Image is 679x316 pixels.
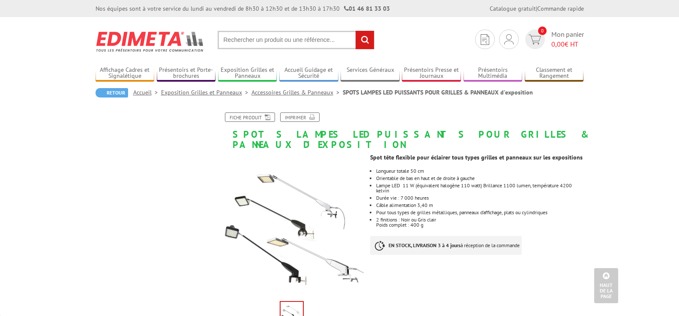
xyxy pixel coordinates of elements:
[376,168,583,174] li: Longueur totale 50 cm
[490,5,536,12] a: Catalogue gratuit
[551,40,565,48] span: 0,00
[490,4,584,13] div: |
[96,26,205,57] img: Edimeta
[376,203,583,208] li: Câble alimentation 3,40 m
[370,236,522,255] p: à réception de la commande
[551,30,584,49] span: Mon panier
[525,66,584,80] a: Classement et Rangement
[376,210,583,215] li: Pour tous types de grilles métalliques, panneaux d’affichage, plats ou cylindriques
[344,5,390,12] strong: 01 46 81 33 03
[376,195,583,201] li: Durée vie : 7 000 heures
[376,176,583,181] li: Orientable de bas en haut et de droite à gauche
[537,5,584,12] a: Commande rapide
[279,66,338,80] a: Accueil Guidage et Sécurité
[96,4,390,13] div: Nos équipes sont à votre service du lundi au vendredi de 8h30 à 12h30 et de 13h30 à 17h30
[157,66,216,80] a: Présentoirs et Porte-brochures
[225,112,275,122] a: Fiche produit
[280,112,320,122] a: Imprimer
[529,35,541,44] img: devis rapide
[213,112,590,150] h1: SPOTS LAMPES LED PUISSANTS POUR GRILLES & PANNEAUX d'exposition
[481,34,489,45] img: devis rapide
[370,154,583,161] strong: Spot tête flexible pour éclairer tous types grilles et panneaux sur les expositions
[389,242,461,248] strong: EN STOCK, LIVRAISON 3 à 4 jours
[343,88,533,97] li: SPOTS LAMPES LED PUISSANTS POUR GRILLES & PANNEAUX d'exposition
[220,154,364,298] img: spots_lumineux_noir_gris_led_216021_216022_216025_216026.jpg
[218,66,277,80] a: Exposition Grilles et Panneaux
[551,39,584,49] span: € HT
[402,66,461,80] a: Présentoirs Presse et Journaux
[161,89,251,96] a: Exposition Grilles et Panneaux
[538,27,547,35] span: 0
[133,89,161,96] a: Accueil
[504,34,514,44] img: devis rapide
[251,89,343,96] a: Accessoires Grilles & Panneaux
[96,88,128,97] a: Retour
[376,183,583,193] li: Lampe LED 11 W (équivalent halogène 110 watt) Brillance 1100 lumen, température 4200 kelvin
[376,217,583,227] p: 2 finitions : Noir ou Gris clair Poids complet : 400 g
[341,66,400,80] a: Services Généraux
[464,66,523,80] a: Présentoirs Multimédia
[96,66,155,80] a: Affichage Cadres et Signalétique
[356,31,374,49] input: rechercher
[594,268,618,303] a: Haut de la page
[218,31,374,49] input: Rechercher un produit ou une référence...
[523,30,584,49] a: devis rapide 0 Mon panier 0,00€ HT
